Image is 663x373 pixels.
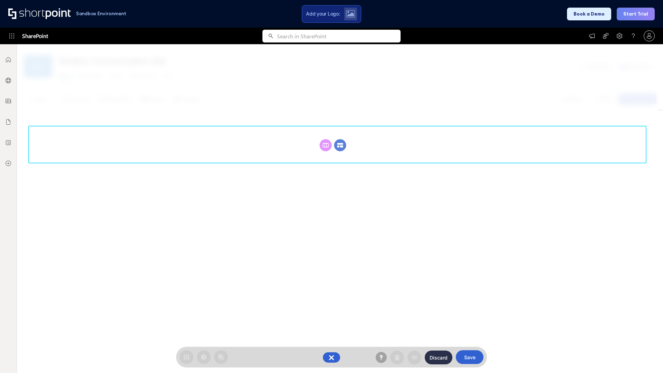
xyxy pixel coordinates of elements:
button: Start Trial [617,8,655,20]
button: Discard [425,351,452,364]
img: Upload logo [346,10,355,18]
h1: Sandbox Environment [76,12,126,16]
button: Save [456,350,483,364]
span: SharePoint [22,28,48,44]
input: Search in SharePoint [277,30,401,42]
span: Add your Logo: [306,11,340,17]
button: Book a Demo [567,8,611,20]
iframe: Chat Widget [539,293,663,373]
